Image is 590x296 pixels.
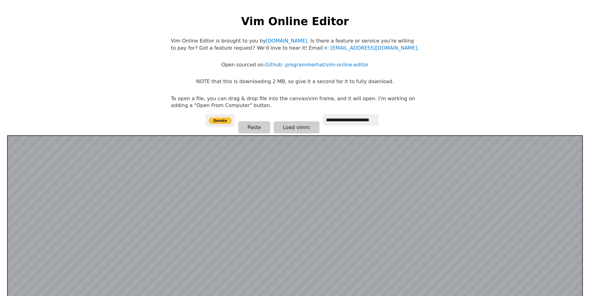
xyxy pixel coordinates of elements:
[265,62,369,68] a: Github: programmerhat/vim-online-editor
[266,38,307,44] a: [DOMAIN_NAME]
[221,61,369,68] p: Open sourced on:
[171,38,419,52] p: Vim Online Editor is brought to you by . Is there a feature or service you're willing to pay for?...
[323,45,417,51] a: [EMAIL_ADDRESS][DOMAIN_NAME]
[241,14,349,29] h1: Vim Online Editor
[274,121,320,133] button: Load vimrc
[171,95,419,109] p: To open a file, you can drag & drop file into the canvas/vim frame, and it will open. I'm working...
[238,121,270,133] button: Paste
[196,78,394,85] p: NOTE that this is downloading 2 MB, so give it a second for it to fully download.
